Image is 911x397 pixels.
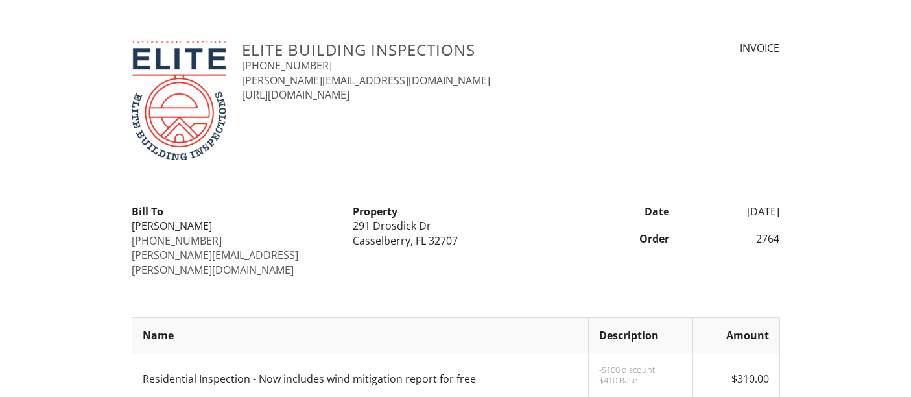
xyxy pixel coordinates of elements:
a: [URL][DOMAIN_NAME] [242,88,349,102]
a: [PHONE_NUMBER] [242,58,332,73]
div: Casselberry, FL 32707 [353,234,558,248]
div: 291 Drosdick Dr [353,219,558,233]
div: [DATE] [677,204,788,219]
strong: Bill To [132,204,163,219]
div: [PERSON_NAME] [132,219,337,233]
th: Description [588,318,692,354]
a: [PERSON_NAME][EMAIL_ADDRESS][DOMAIN_NAME] [242,73,490,88]
div: -$100 discount [599,365,682,375]
p: $410 Base [599,375,682,385]
img: Newlogo.jpg [132,41,227,160]
strong: Property [353,204,397,219]
div: Date [566,204,677,219]
div: INVOICE [629,41,779,55]
div: Order [566,232,677,246]
div: 2764 [677,232,788,246]
th: Amount [692,318,779,354]
h3: Elite Building Inspections [242,41,613,58]
a: [PHONE_NUMBER] [132,234,222,248]
a: [PERSON_NAME][EMAIL_ADDRESS][PERSON_NAME][DOMAIN_NAME] [132,248,298,276]
th: Name [132,318,588,354]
